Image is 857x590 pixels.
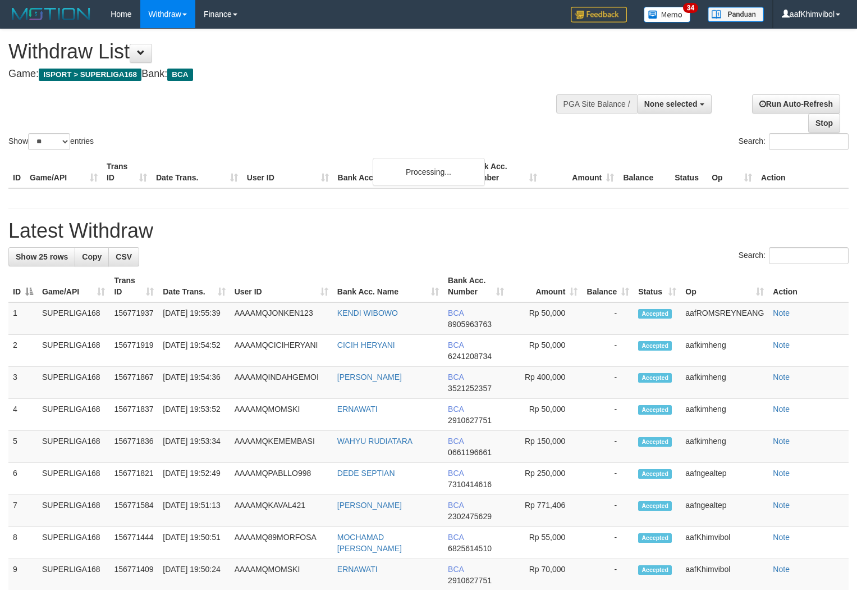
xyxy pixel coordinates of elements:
span: Copy 2910627751 to clipboard [448,576,492,585]
td: [DATE] 19:52:49 [158,463,230,495]
span: Accepted [638,405,672,415]
span: CSV [116,252,132,261]
a: [PERSON_NAME] [337,373,402,382]
span: Accepted [638,533,672,543]
td: SUPERLIGA168 [38,527,109,559]
td: 3 [8,367,38,399]
span: Accepted [638,565,672,575]
td: 156771919 [109,335,158,367]
td: Rp 50,000 [508,302,582,335]
img: Feedback.jpg [571,7,627,22]
h4: Game: Bank: [8,69,560,80]
a: DEDE SEPTIAN [337,469,395,478]
a: KENDI WIBOWO [337,308,398,317]
th: Status: activate to sort column ascending [634,270,681,302]
td: SUPERLIGA168 [38,302,109,335]
button: None selected [637,94,712,114]
h1: Latest Withdraw [8,220,849,242]
span: Copy 3521252357 to clipboard [448,384,492,393]
td: - [582,399,634,431]
a: Note [773,405,790,414]
td: - [582,495,634,527]
span: BCA [448,405,464,414]
th: Status [670,156,707,188]
th: Balance: activate to sort column ascending [582,270,634,302]
td: [DATE] 19:55:39 [158,302,230,335]
td: [DATE] 19:53:52 [158,399,230,431]
a: Note [773,437,790,446]
td: aafROMSREYNEANG [681,302,768,335]
a: [PERSON_NAME] [337,501,402,510]
span: Copy 0661196661 to clipboard [448,448,492,457]
span: BCA [448,469,464,478]
td: - [582,527,634,559]
span: BCA [448,565,464,574]
td: [DATE] 19:51:13 [158,495,230,527]
td: 156771836 [109,431,158,463]
span: BCA [448,308,464,317]
td: 156771837 [109,399,158,431]
span: Copy 8905963763 to clipboard [448,320,492,329]
span: BCA [167,69,193,81]
td: aafkimheng [681,367,768,399]
a: Note [773,341,790,350]
td: AAAAMQKAVAL421 [230,495,333,527]
th: Amount: activate to sort column ascending [508,270,582,302]
td: 156771584 [109,495,158,527]
th: Action [768,270,849,302]
td: - [582,463,634,495]
th: ID [8,156,25,188]
img: MOTION_logo.png [8,6,94,22]
td: 156771821 [109,463,158,495]
span: Show 25 rows [16,252,68,261]
td: AAAAMQKEMEMBASI [230,431,333,463]
span: BCA [448,341,464,350]
input: Search: [769,133,849,150]
td: SUPERLIGA168 [38,431,109,463]
a: Stop [808,114,840,133]
td: - [582,302,634,335]
a: Note [773,469,790,478]
span: Accepted [638,341,672,351]
td: aafngealtep [681,463,768,495]
td: 2 [8,335,38,367]
td: Rp 250,000 [508,463,582,495]
td: Rp 150,000 [508,431,582,463]
th: Bank Acc. Number [465,156,542,188]
a: Show 25 rows [8,247,75,266]
a: ERNAWATI [337,405,378,414]
span: Accepted [638,469,672,479]
th: Trans ID: activate to sort column ascending [109,270,158,302]
span: ISPORT > SUPERLIGA168 [39,69,141,81]
td: AAAAMQ89MORFOSA [230,527,333,559]
a: Note [773,533,790,542]
th: Bank Acc. Name [333,156,465,188]
a: MOCHAMAD [PERSON_NAME] [337,533,402,553]
td: aafKhimvibol [681,527,768,559]
td: AAAAMQCICIHERYANI [230,335,333,367]
a: Note [773,501,790,510]
td: [DATE] 19:54:36 [158,367,230,399]
td: Rp 55,000 [508,527,582,559]
th: Date Trans. [152,156,242,188]
th: User ID [242,156,333,188]
td: Rp 50,000 [508,399,582,431]
th: Trans ID [102,156,152,188]
td: 7 [8,495,38,527]
span: Accepted [638,309,672,319]
a: CICIH HERYANI [337,341,395,350]
td: Rp 50,000 [508,335,582,367]
th: User ID: activate to sort column ascending [230,270,333,302]
label: Search: [739,133,849,150]
td: - [582,367,634,399]
a: WAHYU RUDIATARA [337,437,413,446]
td: Rp 771,406 [508,495,582,527]
span: Copy 2910627751 to clipboard [448,416,492,425]
td: aafkimheng [681,335,768,367]
img: Button%20Memo.svg [644,7,691,22]
img: panduan.png [708,7,764,22]
td: 6 [8,463,38,495]
td: 5 [8,431,38,463]
span: Accepted [638,373,672,383]
th: Game/API [25,156,102,188]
